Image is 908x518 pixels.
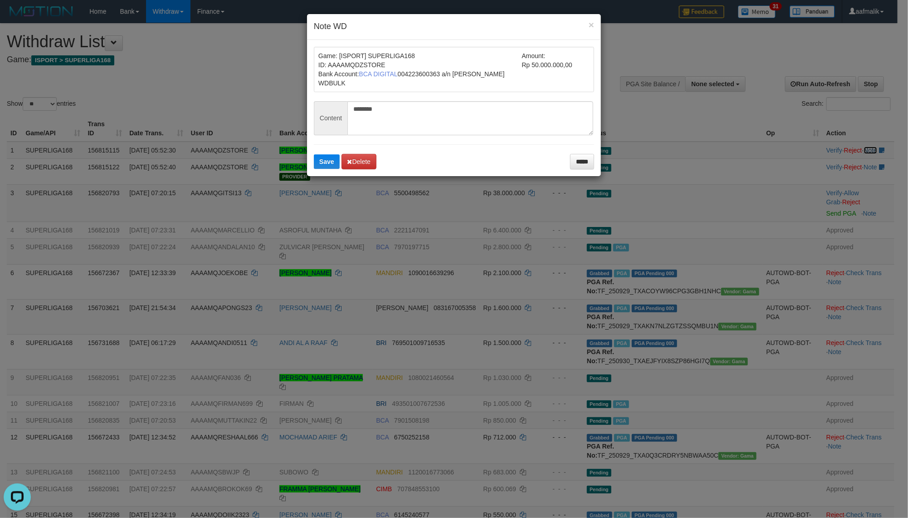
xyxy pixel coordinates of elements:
td: Amount: Rp 50.000.000,00 [522,51,590,88]
span: BCA DIGITAL [359,70,398,78]
span: Save [319,158,334,165]
button: × [589,20,594,30]
h4: Note WD [314,21,594,33]
button: Open LiveChat chat widget [4,4,31,31]
span: Content [314,101,347,135]
button: Save [314,154,340,169]
td: Game: [ISPORT] SUPERLIGA168 ID: AAAAMQDZSTORE Bank Account: 004223600363 a/n [PERSON_NAME] WDBULK [318,51,522,88]
span: Delete [347,158,371,165]
button: Delete [342,154,376,169]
